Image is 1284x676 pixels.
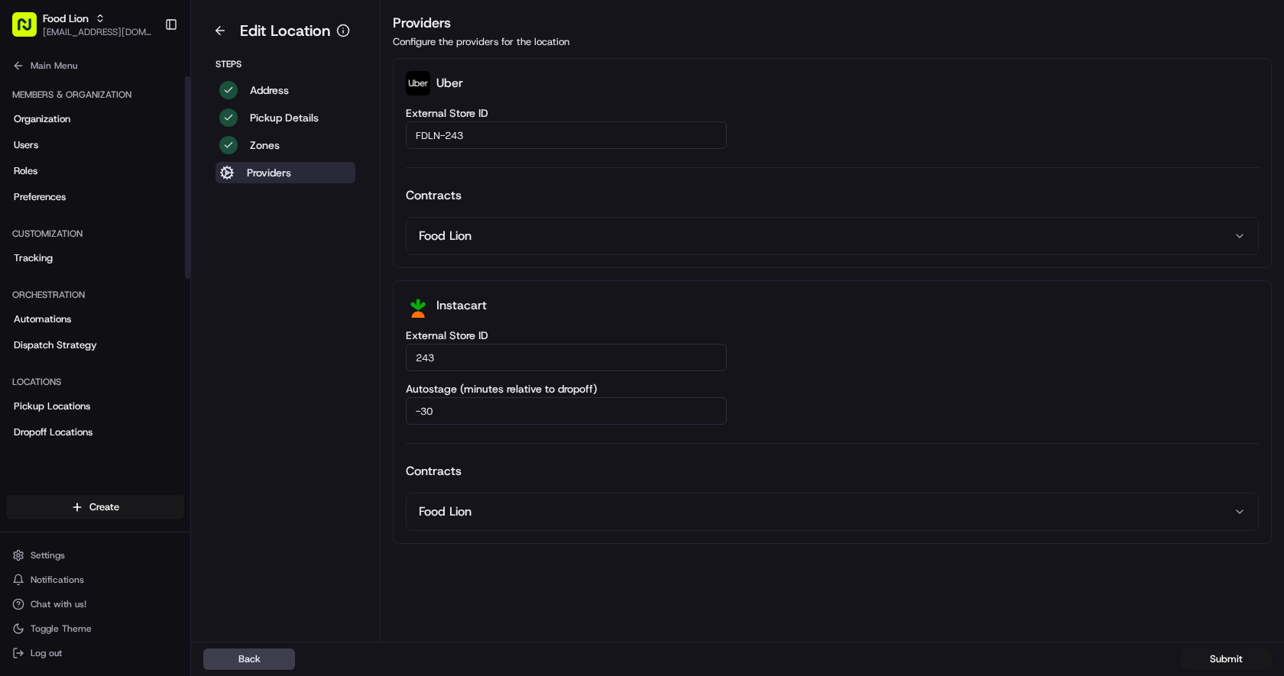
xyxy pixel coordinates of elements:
[6,642,184,664] button: Log out
[6,82,184,107] div: Members & Organization
[6,283,184,307] div: Orchestration
[6,307,184,332] a: Automations
[6,55,184,76] button: Main Menu
[31,574,84,586] span: Notifications
[250,82,289,98] p: Address
[6,6,158,43] button: Food Lion[EMAIL_ADDRESS][DOMAIN_NAME]
[247,165,291,180] p: Providers
[31,598,86,610] span: Chat with us!
[6,370,184,394] div: Locations
[393,35,1272,49] p: Configure the providers for the location
[6,618,184,639] button: Toggle Theme
[14,338,97,352] span: Dispatch Strategy
[31,623,92,635] span: Toggle Theme
[6,594,184,615] button: Chat with us!
[216,162,355,183] button: Providers
[31,647,62,659] span: Log out
[216,58,355,70] p: Steps
[216,134,355,156] button: Zones
[14,312,71,326] span: Automations
[31,549,65,561] span: Settings
[240,20,330,41] h1: Edit Location
[89,500,119,514] span: Create
[31,60,77,72] span: Main Menu
[250,110,319,125] p: Pickup Details
[14,190,66,204] span: Preferences
[6,133,184,157] a: Users
[6,246,184,270] a: Tracking
[6,159,184,183] a: Roles
[14,138,38,152] span: Users
[407,218,1258,254] button: Food Lion
[6,545,184,566] button: Settings
[6,495,184,519] button: Create
[14,425,92,439] span: Dropoff Locations
[436,296,487,315] p: Instacart
[216,79,355,101] button: Address
[6,185,184,209] a: Preferences
[406,108,1259,118] label: External Store ID
[6,107,184,131] a: Organization
[436,74,463,92] p: Uber
[406,330,1259,341] label: External Store ID
[393,12,1272,34] h3: Providers
[406,186,1259,205] h4: Contracts
[216,107,355,128] button: Pickup Details
[14,399,90,413] span: Pickup Locations
[406,293,430,318] img: profile_instacart_ahold_partner.png
[406,462,1259,480] h4: Contracts
[6,394,184,419] a: Pickup Locations
[14,251,53,265] span: Tracking
[6,569,184,590] button: Notifications
[6,222,184,246] div: Customization
[14,112,70,126] span: Organization
[1180,649,1272,670] button: Submit
[250,137,280,153] p: Zones
[406,71,430,95] img: profile_uber_ahold_partner.png
[43,26,152,38] button: [EMAIL_ADDRESS][DOMAIN_NAME]
[43,11,89,26] button: Food Lion
[6,333,184,357] a: Dispatch Strategy
[407,493,1258,530] button: Food Lion
[6,420,184,445] a: Dropoff Locations
[203,649,295,670] button: Back
[406,383,1259,394] label: Autostage (minutes relative to dropoff)
[14,164,37,178] span: Roles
